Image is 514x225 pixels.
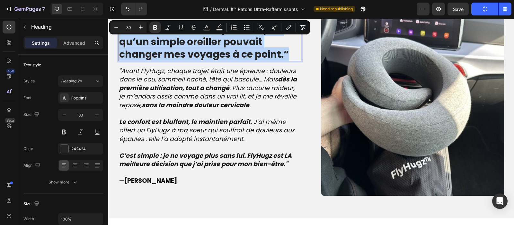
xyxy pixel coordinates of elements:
[6,69,15,74] div: 450
[23,216,34,222] div: Width
[492,193,508,209] div: Open Intercom Messenger
[71,95,102,101] div: Poppins
[23,200,40,208] div: Size
[320,6,353,12] span: Need republishing
[210,6,212,13] span: /
[5,118,15,123] div: Beta
[108,18,514,225] iframe: Design area
[71,146,102,152] div: 242424
[63,40,85,46] p: Advanced
[109,20,310,34] div: Editor contextual toolbar
[31,23,101,31] p: Heading
[213,6,298,13] span: DermaLift™ Patchs Ultra-Raffermissants
[23,146,33,152] div: Color
[23,161,41,170] div: Align
[23,95,31,101] div: Font
[32,40,50,46] p: Settings
[42,5,45,13] p: 7
[23,62,41,68] div: Text style
[448,3,469,15] button: Save
[58,75,103,87] button: Heading 2*
[23,78,35,84] div: Styles
[23,176,103,188] button: Show more
[58,213,103,225] input: Auto
[121,3,147,15] div: Undo/Redo
[61,78,82,84] span: Heading 2*
[453,6,464,12] span: Save
[23,110,40,119] div: Size
[49,179,78,185] div: Show more
[3,3,48,15] button: 7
